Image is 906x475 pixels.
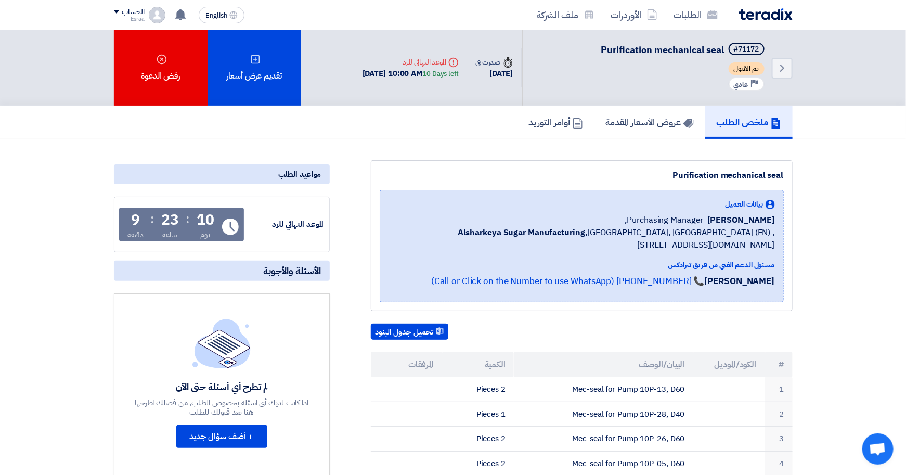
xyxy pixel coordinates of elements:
[199,7,244,23] button: English
[529,116,583,128] h5: أوامر التوريد
[475,57,513,68] div: صدرت في
[114,164,330,184] div: مواعيد الطلب
[529,3,603,27] a: ملف الشركة
[458,226,588,239] b: Alsharkeya Sugar Manufacturing,
[200,229,210,240] div: يوم
[150,210,154,228] div: :
[389,226,775,251] span: [GEOGRAPHIC_DATA], [GEOGRAPHIC_DATA] (EN) ,[STREET_ADDRESS][DOMAIN_NAME]
[765,427,793,452] td: 3
[363,57,459,68] div: الموعد النهائي للرد
[114,30,208,106] div: رفض الدعوة
[208,30,301,106] div: تقديم عرض أسعار
[601,43,724,57] span: Purification mechanical seal
[371,352,443,377] th: المرفقات
[606,116,694,128] h5: عروض الأسعار المقدمة
[246,219,324,230] div: الموعد النهائي للرد
[371,324,448,340] button: تحميل جدول البنود
[197,213,214,227] div: 10
[192,319,251,368] img: empty_state_list.svg
[205,12,227,19] span: English
[705,106,793,139] a: ملخص الطلب
[514,352,693,377] th: البيان/الوصف
[514,377,693,402] td: Mec-seal for Pump 10P-13, D60
[442,352,514,377] th: الكمية
[163,229,178,240] div: ساعة
[734,80,748,89] span: عادي
[625,214,704,226] span: Purchasing Manager,
[186,210,189,228] div: :
[594,106,705,139] a: عروض الأسعار المقدمة
[603,3,666,27] a: الأوردرات
[442,402,514,427] td: 1 Pieces
[380,169,784,182] div: Purification mechanical seal
[363,68,459,80] div: [DATE] 10:00 AM
[442,427,514,452] td: 2 Pieces
[114,16,145,22] div: Esraa
[765,402,793,427] td: 2
[862,433,894,465] a: Open chat
[389,260,775,271] div: مسئول الدعم الفني من فريق تيرادكس
[475,68,513,80] div: [DATE]
[149,7,165,23] img: profile_test.png
[705,275,775,288] strong: [PERSON_NAME]
[131,213,140,227] div: 9
[666,3,726,27] a: الطلبات
[708,214,775,226] span: [PERSON_NAME]
[133,381,310,393] div: لم تطرح أي أسئلة حتى الآن
[127,229,144,240] div: دقيقة
[601,43,767,57] h5: Purification mechanical seal
[264,265,321,277] span: الأسئلة والأجوبة
[765,352,793,377] th: #
[765,377,793,402] td: 1
[693,352,765,377] th: الكود/الموديل
[729,62,765,75] span: تم القبول
[734,46,759,53] div: #71172
[514,427,693,452] td: Mec-seal for Pump 10P-26, D60
[133,398,310,417] div: اذا كانت لديك أي اسئلة بخصوص الطلب, من فضلك اطرحها هنا بعد قبولك للطلب
[717,116,781,128] h5: ملخص الطلب
[517,106,594,139] a: أوامر التوريد
[442,377,514,402] td: 2 Pieces
[739,8,793,20] img: Teradix logo
[726,199,763,210] span: بيانات العميل
[176,425,267,448] button: + أضف سؤال جديد
[422,69,459,79] div: 10 Days left
[122,8,145,17] div: الحساب
[161,213,179,227] div: 23
[431,275,705,288] a: 📞 [PHONE_NUMBER] (Call or Click on the Number to use WhatsApp)
[514,402,693,427] td: Mec-seal for Pump 10P-28, D40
